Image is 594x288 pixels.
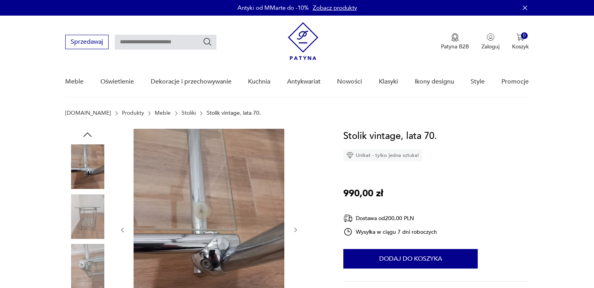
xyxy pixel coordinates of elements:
h1: Stolik vintage, lata 70. [343,129,437,144]
img: Ikonka użytkownika [487,33,494,41]
div: 0 [521,32,528,39]
a: Zobacz produkty [313,4,357,12]
div: Dostawa od 200,00 PLN [343,213,437,223]
img: Zdjęcie produktu Stolik vintage, lata 70. [65,194,110,239]
img: Patyna - sklep z meblami i dekoracjami vintage [288,22,318,60]
img: Zdjęcie produktu Stolik vintage, lata 70. [65,144,110,189]
a: Dekoracje i przechowywanie [150,67,231,97]
img: Ikona medalu [451,33,459,42]
div: Unikat - tylko jedna sztuka! [343,149,422,161]
a: Sprzedawaj [65,40,109,45]
a: Oświetlenie [100,67,134,97]
button: Patyna B2B [441,33,469,50]
a: [DOMAIN_NAME] [65,110,111,116]
div: Wysyłka w ciągu 7 dni roboczych [343,227,437,236]
img: Ikona diamentu [346,152,353,159]
p: Antyki od MMarte do -10% [237,4,309,12]
button: Szukaj [203,37,212,46]
a: Meble [65,67,84,97]
img: Ikona dostawy [343,213,353,223]
a: Kuchnia [248,67,270,97]
button: Sprzedawaj [65,35,109,49]
p: Koszyk [512,43,529,50]
p: Patyna B2B [441,43,469,50]
a: Produkty [122,110,144,116]
p: 990,00 zł [343,186,383,201]
button: Zaloguj [482,33,499,50]
p: Stolik vintage, lata 70. [207,110,261,116]
a: Antykwariat [287,67,321,97]
a: Meble [155,110,171,116]
a: Stoliki [182,110,196,116]
a: Nowości [337,67,362,97]
a: Ikony designu [414,67,454,97]
a: Ikona medaluPatyna B2B [441,33,469,50]
a: Style [471,67,485,97]
a: Promocje [501,67,529,97]
button: 0Koszyk [512,33,529,50]
p: Zaloguj [482,43,499,50]
img: Ikona koszyka [516,33,524,41]
button: Dodaj do koszyka [343,249,478,268]
a: Klasyki [379,67,398,97]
